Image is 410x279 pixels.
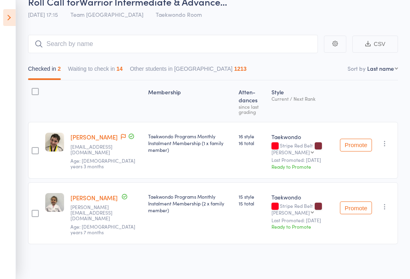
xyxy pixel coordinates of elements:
span: Taekwondo Room [156,10,202,18]
div: Stripe Red Belt [271,143,334,155]
span: Age: [DEMOGRAPHIC_DATA] years 3 months [70,157,135,169]
span: 15 style [239,193,265,200]
div: Style [268,84,337,118]
button: Promote [340,201,372,214]
span: [DATE] 17:15 [28,10,58,18]
button: Waiting to check in14 [68,62,123,80]
a: [PERSON_NAME] [70,193,118,202]
small: Last Promoted: [DATE] [271,157,334,163]
span: 15 total [239,200,265,207]
img: image1576276255.png [45,193,64,212]
div: Membership [145,84,235,118]
div: Last name [367,64,394,72]
label: Sort by [348,64,366,72]
div: Stripe Red Belt [271,203,334,215]
div: Ready to Promote [271,163,334,170]
span: 16 total [239,139,265,146]
button: Checked in2 [28,62,61,80]
div: 1213 [234,66,247,72]
img: image1721718872.png [45,133,64,151]
div: 2 [58,66,61,72]
button: Other students in [GEOGRAPHIC_DATA]1213 [130,62,246,80]
div: Ready to Promote [271,223,334,230]
div: Taekwondo Programs Monthly Instalment Membership (2 x family member) [148,193,232,213]
div: 14 [117,66,123,72]
div: Taekwondo [271,133,334,141]
span: 16 style [239,133,265,139]
div: [PERSON_NAME] [271,149,310,155]
div: Atten­dances [235,84,268,118]
span: Team [GEOGRAPHIC_DATA] [70,10,143,18]
div: since last grading [239,104,265,114]
div: Current / Next Rank [271,96,334,101]
input: Search by name [28,35,318,53]
div: Taekwondo Programs Monthly Instalment Membership (1 x family member) [148,133,232,153]
small: Dora.nikolaou2@gmail.com [70,204,123,221]
div: [PERSON_NAME] [271,210,310,215]
small: catherinehamishangus@gmail.com [70,144,123,155]
button: Promote [340,139,372,151]
small: Last Promoted: [DATE] [271,217,334,223]
div: Taekwondo [271,193,334,201]
span: Age: [DEMOGRAPHIC_DATA] years 7 months [70,223,135,235]
button: CSV [352,36,398,53]
a: [PERSON_NAME] [70,133,118,141]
